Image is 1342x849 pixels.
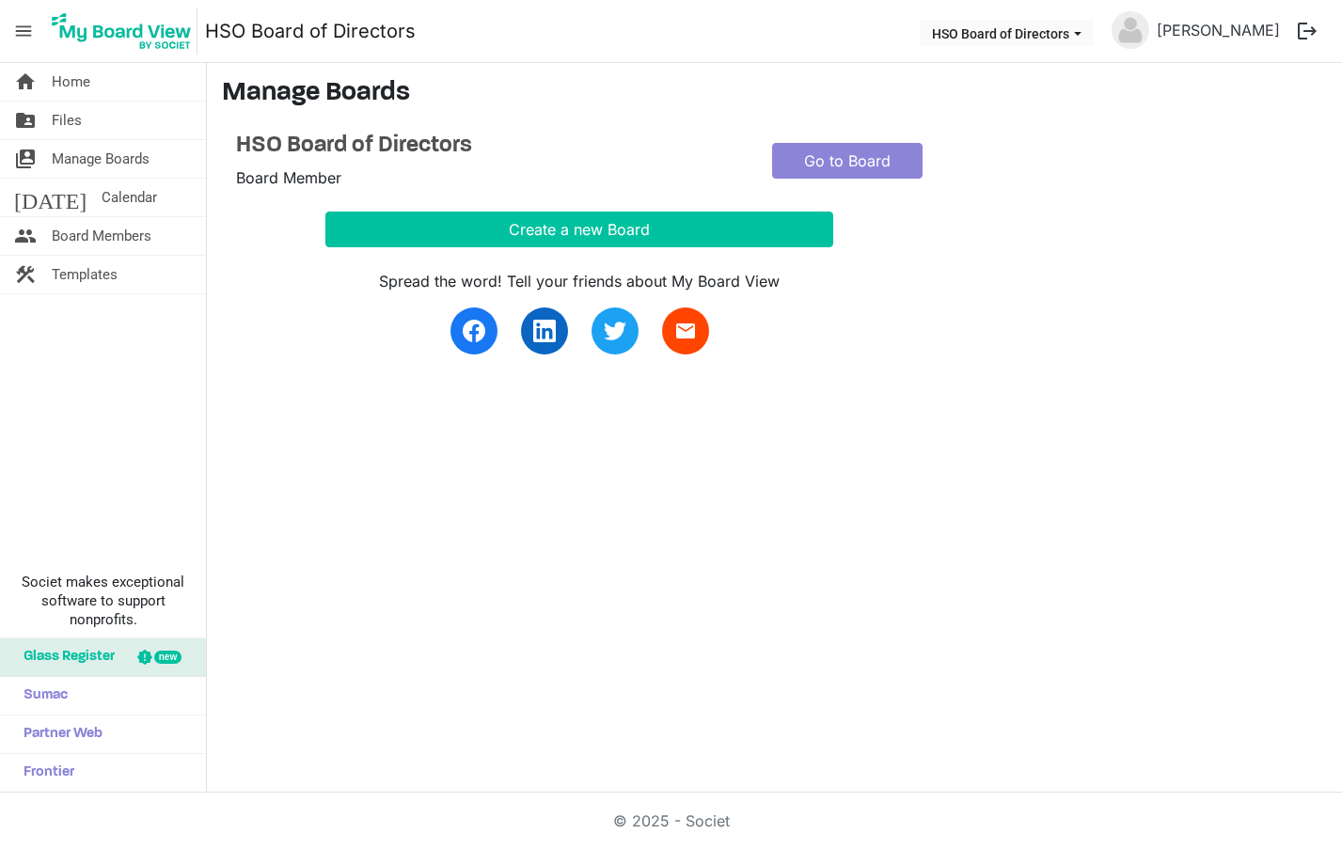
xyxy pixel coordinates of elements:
[14,677,68,715] span: Sumac
[1149,11,1287,49] a: [PERSON_NAME]
[46,8,205,55] a: My Board View Logo
[222,78,1327,110] h3: Manage Boards
[1112,11,1149,49] img: no-profile-picture.svg
[154,651,182,664] div: new
[14,638,115,676] span: Glass Register
[674,320,697,342] span: email
[14,754,74,792] span: Frontier
[604,320,626,342] img: twitter.svg
[463,320,485,342] img: facebook.svg
[102,179,157,216] span: Calendar
[236,133,744,160] a: HSO Board of Directors
[52,102,82,139] span: Files
[236,168,341,187] span: Board Member
[772,143,923,179] a: Go to Board
[205,12,416,50] a: HSO Board of Directors
[52,217,151,255] span: Board Members
[52,256,118,293] span: Templates
[325,270,833,292] div: Spread the word! Tell your friends about My Board View
[6,13,41,49] span: menu
[14,140,37,178] span: switch_account
[14,179,87,216] span: [DATE]
[14,256,37,293] span: construction
[52,140,150,178] span: Manage Boards
[14,217,37,255] span: people
[613,811,730,830] a: © 2025 - Societ
[325,212,833,247] button: Create a new Board
[920,20,1094,46] button: HSO Board of Directors dropdownbutton
[533,320,556,342] img: linkedin.svg
[14,63,37,101] span: home
[14,715,103,753] span: Partner Web
[14,102,37,139] span: folder_shared
[52,63,90,101] span: Home
[662,307,709,354] a: email
[8,573,197,629] span: Societ makes exceptional software to support nonprofits.
[1287,11,1327,51] button: logout
[46,8,197,55] img: My Board View Logo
